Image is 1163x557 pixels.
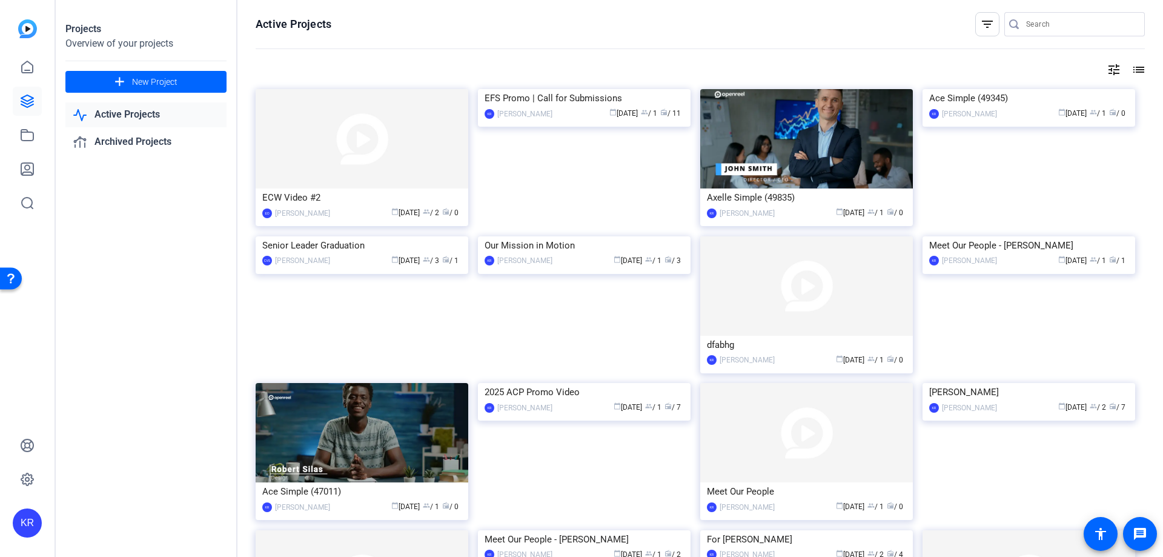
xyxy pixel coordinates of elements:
[836,355,843,362] span: calendar_today
[1090,109,1106,118] span: / 1
[485,403,494,413] div: KR
[442,502,449,509] span: radio
[867,356,884,364] span: / 1
[867,502,884,511] span: / 1
[1109,109,1125,118] span: / 0
[645,402,652,410] span: group
[275,501,330,513] div: [PERSON_NAME]
[262,188,462,207] div: ECW Video #2
[13,509,42,538] div: KR
[836,356,864,364] span: [DATE]
[1058,108,1065,116] span: calendar_today
[929,383,1128,401] div: [PERSON_NAME]
[391,208,399,215] span: calendar_today
[614,256,621,263] span: calendar_today
[887,355,894,362] span: radio
[664,256,681,265] span: / 3
[275,255,330,267] div: [PERSON_NAME]
[442,256,459,265] span: / 1
[275,207,330,219] div: [PERSON_NAME]
[442,208,449,215] span: radio
[423,502,439,511] span: / 1
[836,502,864,511] span: [DATE]
[1090,256,1097,263] span: group
[497,255,552,267] div: [PERSON_NAME]
[707,482,906,501] div: Meet Our People
[942,108,997,120] div: [PERSON_NAME]
[485,236,684,255] div: Our Mission in Motion
[1090,256,1106,265] span: / 1
[614,550,621,557] span: calendar_today
[707,355,717,365] div: KR
[645,550,652,557] span: group
[887,208,903,217] span: / 0
[423,256,430,263] span: group
[485,383,684,401] div: 2025 ACP Promo Video
[65,22,227,36] div: Projects
[641,109,657,118] span: / 1
[1133,527,1147,541] mat-icon: message
[641,108,648,116] span: group
[1090,108,1097,116] span: group
[112,75,127,90] mat-icon: add
[942,255,997,267] div: [PERSON_NAME]
[423,256,439,265] span: / 3
[1058,402,1065,410] span: calendar_today
[942,402,997,414] div: [PERSON_NAME]
[423,208,439,217] span: / 2
[887,356,903,364] span: / 0
[867,208,884,217] span: / 1
[660,108,668,116] span: radio
[1093,527,1108,541] mat-icon: accessibility
[929,109,939,119] div: KR
[1090,402,1097,410] span: group
[614,402,621,410] span: calendar_today
[887,550,894,557] span: radio
[1130,62,1145,77] mat-icon: list
[1058,256,1065,263] span: calendar_today
[664,402,672,410] span: radio
[1109,403,1125,412] span: / 7
[423,502,430,509] span: group
[707,530,906,549] div: For [PERSON_NAME]
[1109,256,1125,265] span: / 1
[929,256,939,265] div: KR
[262,236,462,255] div: Senior Leader Graduation
[1109,108,1116,116] span: radio
[497,108,552,120] div: [PERSON_NAME]
[65,130,227,155] a: Archived Projects
[1058,403,1087,412] span: [DATE]
[485,89,684,107] div: EFS Promo | Call for Submissions
[887,502,894,509] span: radio
[887,502,903,511] span: / 0
[1090,403,1106,412] span: / 2
[65,71,227,93] button: New Project
[1058,256,1087,265] span: [DATE]
[645,256,661,265] span: / 1
[442,256,449,263] span: radio
[18,19,37,38] img: blue-gradient.svg
[442,502,459,511] span: / 0
[1058,109,1087,118] span: [DATE]
[614,256,642,265] span: [DATE]
[836,502,843,509] span: calendar_today
[664,550,672,557] span: radio
[867,208,875,215] span: group
[262,502,272,512] div: KR
[262,482,462,501] div: Ace Simple (47011)
[836,208,843,215] span: calendar_today
[65,36,227,51] div: Overview of your projects
[720,501,775,513] div: [PERSON_NAME]
[256,17,331,32] h1: Active Projects
[609,108,617,116] span: calendar_today
[485,530,684,549] div: Meet Our People - [PERSON_NAME]
[887,208,894,215] span: radio
[867,502,875,509] span: group
[929,403,939,413] div: KR
[980,17,995,32] mat-icon: filter_list
[485,109,494,119] div: KR
[614,403,642,412] span: [DATE]
[65,102,227,127] a: Active Projects
[707,208,717,218] div: KR
[423,208,430,215] span: group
